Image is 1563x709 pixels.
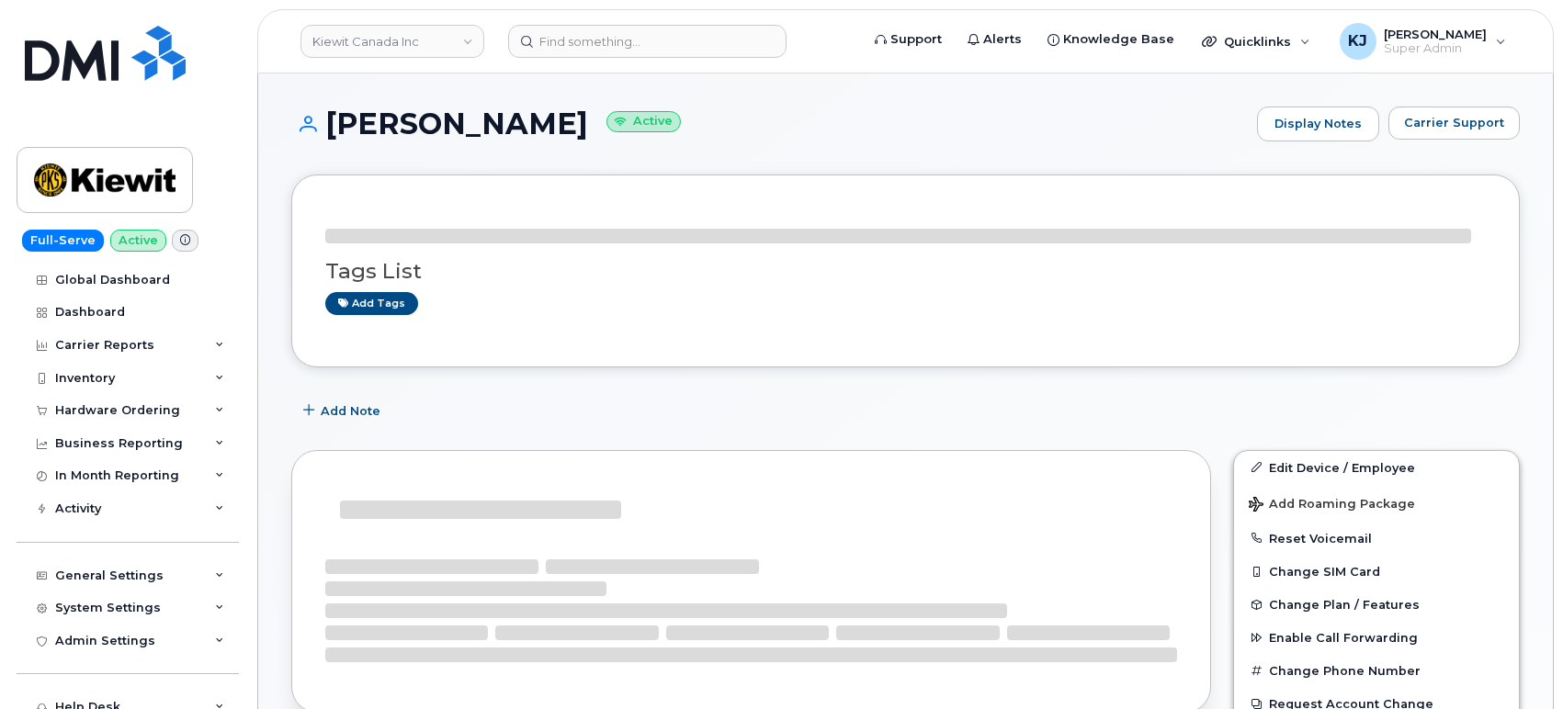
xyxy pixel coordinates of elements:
h1: [PERSON_NAME] [291,107,1248,140]
button: Change Plan / Features [1234,588,1519,621]
h3: Tags List [325,260,1486,283]
button: Reset Voicemail [1234,522,1519,555]
a: Edit Device / Employee [1234,451,1519,484]
span: Change Plan / Features [1269,598,1420,612]
button: Add Note [291,395,396,428]
button: Change SIM Card [1234,555,1519,588]
span: Add Note [321,402,380,420]
span: Carrier Support [1404,114,1504,131]
small: Active [606,111,681,132]
button: Enable Call Forwarding [1234,621,1519,654]
button: Carrier Support [1388,107,1520,140]
span: Add Roaming Package [1249,497,1415,514]
a: Add tags [325,292,418,315]
button: Add Roaming Package [1234,484,1519,522]
a: Display Notes [1257,107,1379,141]
span: Enable Call Forwarding [1269,631,1418,645]
button: Change Phone Number [1234,654,1519,687]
